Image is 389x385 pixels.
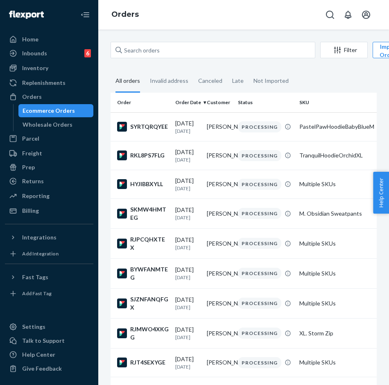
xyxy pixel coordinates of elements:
[117,205,169,222] div: SKMW4HMTEG
[22,163,35,171] div: Prep
[117,265,169,282] div: BYWFANMTEG
[299,210,375,218] div: M. Obsidian Sweatpants
[22,134,39,143] div: Parcel
[238,179,281,190] div: PROCESSING
[22,364,62,373] div: Give Feedback
[150,70,188,91] div: Invalid address
[175,236,200,251] div: [DATE]
[22,250,59,257] div: Add Integration
[5,231,93,244] button: Integrations
[175,128,200,134] p: [DATE]
[235,93,296,112] th: Status
[117,325,169,342] div: RJMWO4XKGG
[117,358,169,367] div: RJT4SEXYGE
[23,107,75,115] div: Ecommerce Orders
[117,179,169,189] div: HYJIBBXYLL
[204,258,235,288] td: [PERSON_NAME]
[238,298,281,309] div: PROCESSING
[22,207,39,215] div: Billing
[296,258,378,288] td: Multiple SKUs
[5,47,93,60] a: Inbounds6
[175,119,200,134] div: [DATE]
[358,7,374,23] button: Open account menu
[5,175,93,188] a: Returns
[296,170,378,198] td: Multiple SKUs
[18,104,94,117] a: Ecommerce Orders
[5,348,93,361] a: Help Center
[299,151,375,159] div: TranquilHoodieOrchidXL
[5,334,93,347] button: Talk to Support
[5,62,93,75] a: Inventory
[22,49,47,57] div: Inbounds
[207,99,232,106] div: Customer
[175,296,200,311] div: [DATE]
[238,121,281,132] div: PROCESSING
[5,33,93,46] a: Home
[117,150,169,160] div: RKL8PS7FLG
[22,35,38,43] div: Home
[175,177,200,192] div: [DATE]
[5,271,93,284] button: Fast Tags
[320,42,368,58] button: Filter
[22,79,66,87] div: Replenishments
[111,10,139,19] a: Orders
[22,149,42,157] div: Freight
[111,93,172,112] th: Order
[5,362,93,375] button: Give Feedback
[296,348,378,377] td: Multiple SKUs
[175,355,200,370] div: [DATE]
[105,3,145,27] ol: breadcrumbs
[322,7,338,23] button: Open Search Box
[5,76,93,89] a: Replenishments
[175,326,200,341] div: [DATE]
[22,192,50,200] div: Reporting
[22,273,48,281] div: Fast Tags
[5,147,93,160] a: Freight
[9,11,44,19] img: Flexport logo
[238,238,281,249] div: PROCESSING
[198,70,222,91] div: Canceled
[238,268,281,279] div: PROCESSING
[5,320,93,333] a: Settings
[5,90,93,103] a: Orders
[296,93,378,112] th: SKU
[22,64,48,72] div: Inventory
[84,49,91,57] div: 6
[22,233,57,241] div: Integrations
[296,288,378,318] td: Multiple SKUs
[22,93,42,101] div: Orders
[204,198,235,228] td: [PERSON_NAME]
[232,70,244,91] div: Late
[5,287,93,300] a: Add Fast Tag
[22,351,55,359] div: Help Center
[238,357,281,368] div: PROCESSING
[111,42,315,58] input: Search orders
[204,112,235,141] td: [PERSON_NAME]
[373,172,389,214] button: Help Center
[204,141,235,170] td: [PERSON_NAME]
[23,121,72,129] div: Wholesale Orders
[175,266,200,281] div: [DATE]
[238,150,281,161] div: PROCESSING
[117,122,169,132] div: SYRTQRQYEE
[172,93,204,112] th: Order Date
[115,70,140,93] div: All orders
[5,132,93,145] a: Parcel
[299,123,375,131] div: PastelPawHoodieBabyBlueM
[238,208,281,219] div: PROCESSING
[18,118,94,131] a: Wholesale Orders
[117,295,169,312] div: SJZNFANQFGX
[22,290,52,297] div: Add Fast Tag
[175,185,200,192] p: [DATE]
[175,304,200,311] p: [DATE]
[321,46,367,54] div: Filter
[175,206,200,221] div: [DATE]
[5,247,93,260] a: Add Integration
[175,148,200,163] div: [DATE]
[175,274,200,281] p: [DATE]
[117,235,169,252] div: RJPCQHXTEX
[5,204,93,217] a: Billing
[204,288,235,318] td: [PERSON_NAME]
[77,7,93,23] button: Close Navigation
